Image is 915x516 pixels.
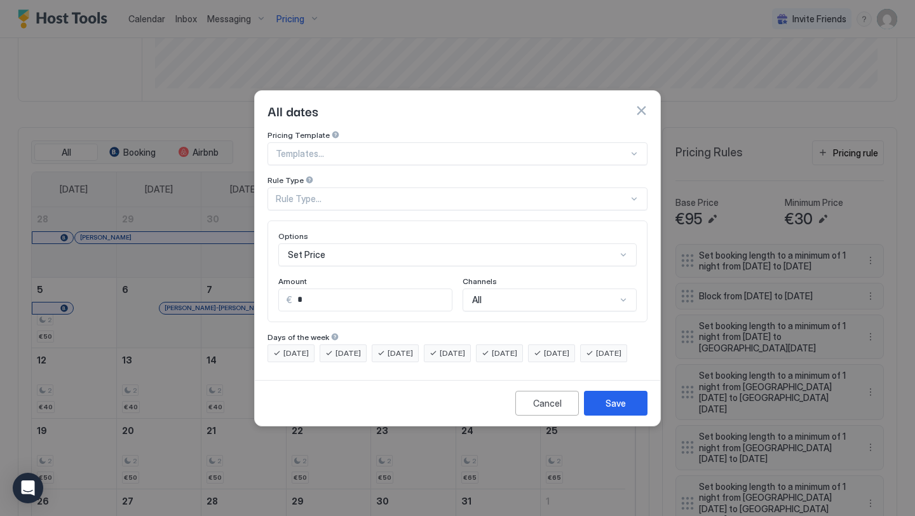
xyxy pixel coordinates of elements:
span: [DATE] [335,348,361,359]
span: [DATE] [492,348,517,359]
span: [DATE] [596,348,621,359]
span: Set Price [288,249,325,261]
div: Rule Type... [276,193,628,205]
span: [DATE] [388,348,413,359]
div: Cancel [533,397,562,410]
span: All [472,294,482,306]
span: [DATE] [440,348,465,359]
span: Channels [463,276,497,286]
span: Amount [278,276,307,286]
input: Input Field [292,289,452,311]
span: Days of the week [268,332,329,342]
button: Save [584,391,647,416]
span: € [287,294,292,306]
span: Rule Type [268,175,304,185]
div: Open Intercom Messenger [13,473,43,503]
span: All dates [268,101,318,120]
span: Options [278,231,308,241]
div: Save [606,397,626,410]
span: [DATE] [544,348,569,359]
button: Cancel [515,391,579,416]
span: Pricing Template [268,130,330,140]
span: [DATE] [283,348,309,359]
